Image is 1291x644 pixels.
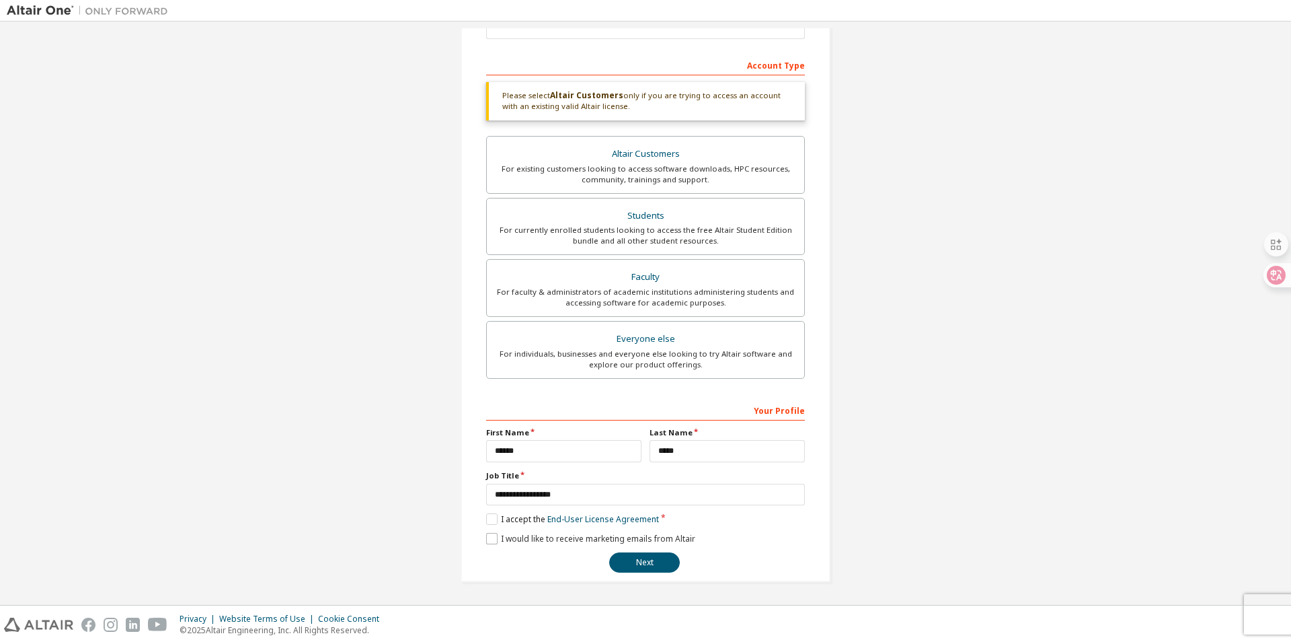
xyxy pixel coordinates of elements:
[486,533,695,544] label: I would like to receive marketing emails from Altair
[486,513,659,525] label: I accept the
[495,145,796,164] div: Altair Customers
[650,427,805,438] label: Last Name
[486,427,641,438] label: First Name
[486,54,805,75] div: Account Type
[7,4,175,17] img: Altair One
[495,164,796,185] div: For existing customers looking to access software downloads, HPC resources, community, trainings ...
[609,552,680,573] button: Next
[81,618,95,632] img: facebook.svg
[486,399,805,421] div: Your Profile
[180,614,219,624] div: Privacy
[148,618,167,632] img: youtube.svg
[104,618,118,632] img: instagram.svg
[550,90,623,101] b: Altair Customers
[219,614,318,624] div: Website Terms of Use
[495,349,796,370] div: For individuals, businesses and everyone else looking to try Altair software and explore our prod...
[126,618,140,632] img: linkedin.svg
[495,268,796,287] div: Faculty
[486,82,805,120] div: Please select only if you are trying to access an account with an existing valid Altair license.
[495,330,796,349] div: Everyone else
[486,470,805,481] label: Job Title
[495,225,796,246] div: For currently enrolled students looking to access the free Altair Student Edition bundle and all ...
[547,513,659,525] a: End-User License Agreement
[318,614,387,624] div: Cookie Consent
[4,618,73,632] img: altair_logo.svg
[180,624,387,636] p: © 2025 Altair Engineering, Inc. All Rights Reserved.
[495,287,796,308] div: For faculty & administrators of academic institutions administering students and accessing softwa...
[495,207,796,225] div: Students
